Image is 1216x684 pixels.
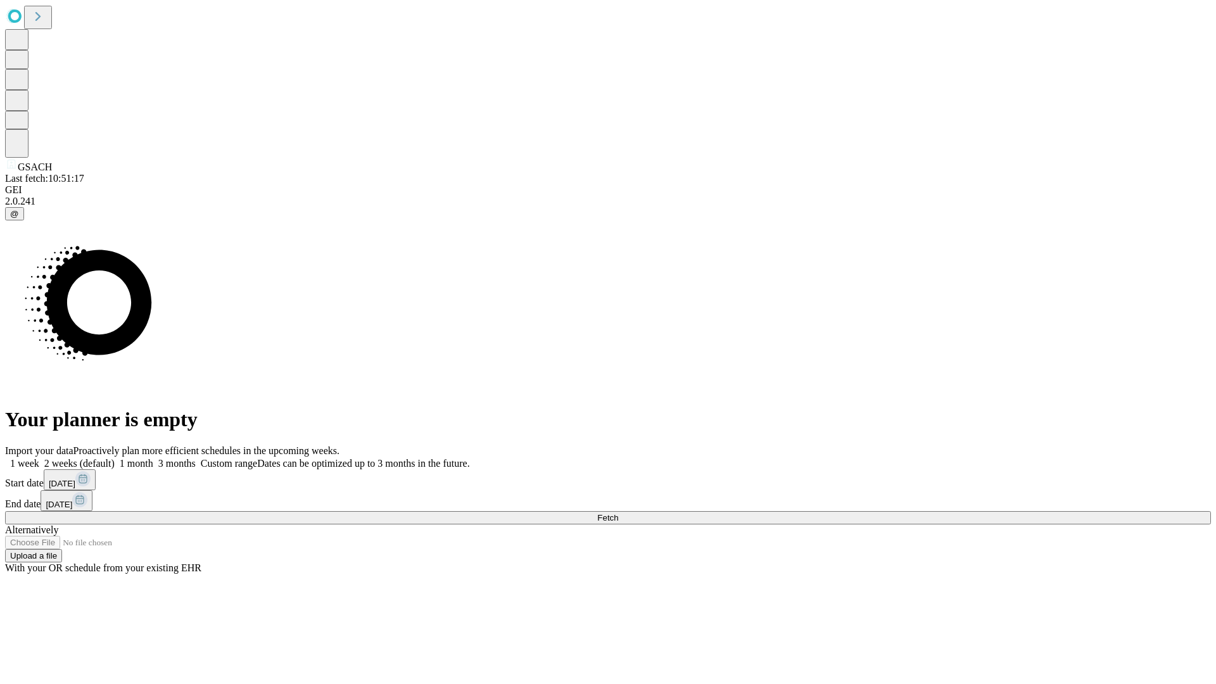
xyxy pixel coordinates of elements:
[5,490,1211,511] div: End date
[5,524,58,535] span: Alternatively
[5,511,1211,524] button: Fetch
[10,458,39,469] span: 1 week
[5,562,201,573] span: With your OR schedule from your existing EHR
[5,173,84,184] span: Last fetch: 10:51:17
[18,161,52,172] span: GSACH
[10,209,19,218] span: @
[73,445,339,456] span: Proactively plan more efficient schedules in the upcoming weeks.
[5,408,1211,431] h1: Your planner is empty
[44,469,96,490] button: [DATE]
[44,458,115,469] span: 2 weeks (default)
[120,458,153,469] span: 1 month
[5,469,1211,490] div: Start date
[5,184,1211,196] div: GEI
[257,458,469,469] span: Dates can be optimized up to 3 months in the future.
[201,458,257,469] span: Custom range
[41,490,92,511] button: [DATE]
[5,549,62,562] button: Upload a file
[5,445,73,456] span: Import your data
[5,196,1211,207] div: 2.0.241
[46,500,72,509] span: [DATE]
[49,479,75,488] span: [DATE]
[158,458,196,469] span: 3 months
[5,207,24,220] button: @
[597,513,618,522] span: Fetch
